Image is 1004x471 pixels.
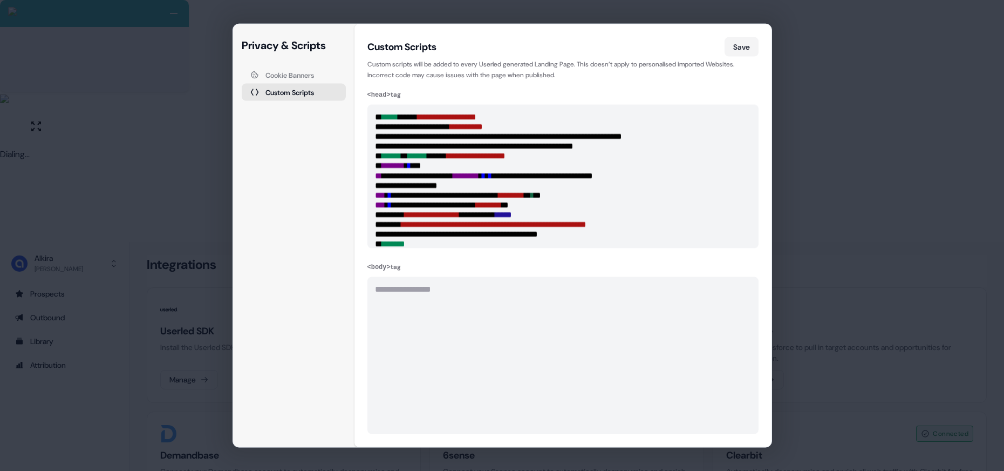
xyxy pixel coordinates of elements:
[367,264,391,271] code: <body>
[265,71,314,78] div: Cookie Banners
[725,37,759,57] button: Save
[242,84,346,101] button: Custom Scripts
[367,91,391,99] code: <head>
[242,37,346,53] h1: Privacy & Scripts
[367,89,759,100] div: tag
[242,66,346,84] button: Cookie Banners
[265,89,314,96] div: Custom Scripts
[367,261,759,273] div: tag
[367,59,759,80] span: Custom scripts will be added to every Userled generated Landing Page. This doesn’t apply to perso...
[367,41,436,53] div: Custom Scripts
